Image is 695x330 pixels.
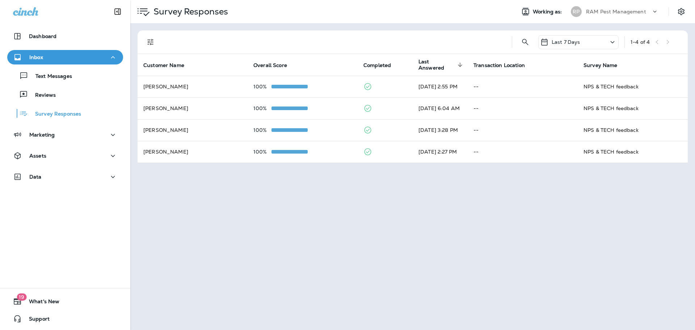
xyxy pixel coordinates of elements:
button: Dashboard [7,29,123,43]
p: 100% [253,149,271,155]
button: Data [7,170,123,184]
button: Search Survey Responses [518,35,532,49]
span: What's New [22,298,59,307]
p: Last 7 Days [552,39,580,45]
span: Completed [363,62,391,68]
span: Last Answered [418,59,455,71]
span: Last Answered [418,59,465,71]
td: NPS & TECH feedback [578,97,688,119]
span: Overall Score [253,62,287,68]
td: NPS & TECH feedback [578,119,688,141]
span: Customer Name [143,62,184,68]
span: Transaction Location [473,62,525,68]
td: [PERSON_NAME] [138,141,248,163]
span: 19 [17,293,26,301]
span: Transaction Location [473,62,534,68]
button: Reviews [7,87,123,102]
p: 100% [253,105,271,111]
button: Settings [675,5,688,18]
p: Data [29,174,42,180]
div: RP [571,6,582,17]
span: Completed [363,62,400,68]
p: Text Messages [28,73,72,80]
button: 19What's New [7,294,123,309]
button: Collapse Sidebar [108,4,128,19]
td: [DATE] 6:04 AM [413,97,468,119]
div: 1 - 4 of 4 [631,39,650,45]
td: NPS & TECH feedback [578,141,688,163]
button: Inbox [7,50,123,64]
p: 100% [253,84,271,89]
span: Overall Score [253,62,296,68]
td: -- [468,119,578,141]
p: Survey Responses [28,111,81,118]
button: Marketing [7,128,123,142]
td: -- [468,97,578,119]
span: Support [22,316,50,325]
p: Marketing [29,132,55,138]
td: [DATE] 2:55 PM [413,76,468,97]
span: Working as: [533,9,564,15]
button: Survey Responses [7,106,123,121]
td: [PERSON_NAME] [138,76,248,97]
td: [PERSON_NAME] [138,97,248,119]
td: [DATE] 2:27 PM [413,141,468,163]
button: Assets [7,149,123,163]
p: Dashboard [29,33,56,39]
td: -- [468,76,578,97]
button: Text Messages [7,68,123,83]
td: NPS & TECH feedback [578,76,688,97]
td: -- [468,141,578,163]
td: [PERSON_NAME] [138,119,248,141]
p: Inbox [29,54,43,60]
span: Survey Name [584,62,627,68]
button: Support [7,312,123,326]
p: Assets [29,153,46,159]
p: RAM Pest Management [586,9,646,14]
p: Survey Responses [151,6,228,17]
td: [DATE] 3:28 PM [413,119,468,141]
p: Reviews [28,92,56,99]
span: Survey Name [584,62,618,68]
p: 100% [253,127,271,133]
span: Customer Name [143,62,194,68]
button: Filters [143,35,158,49]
